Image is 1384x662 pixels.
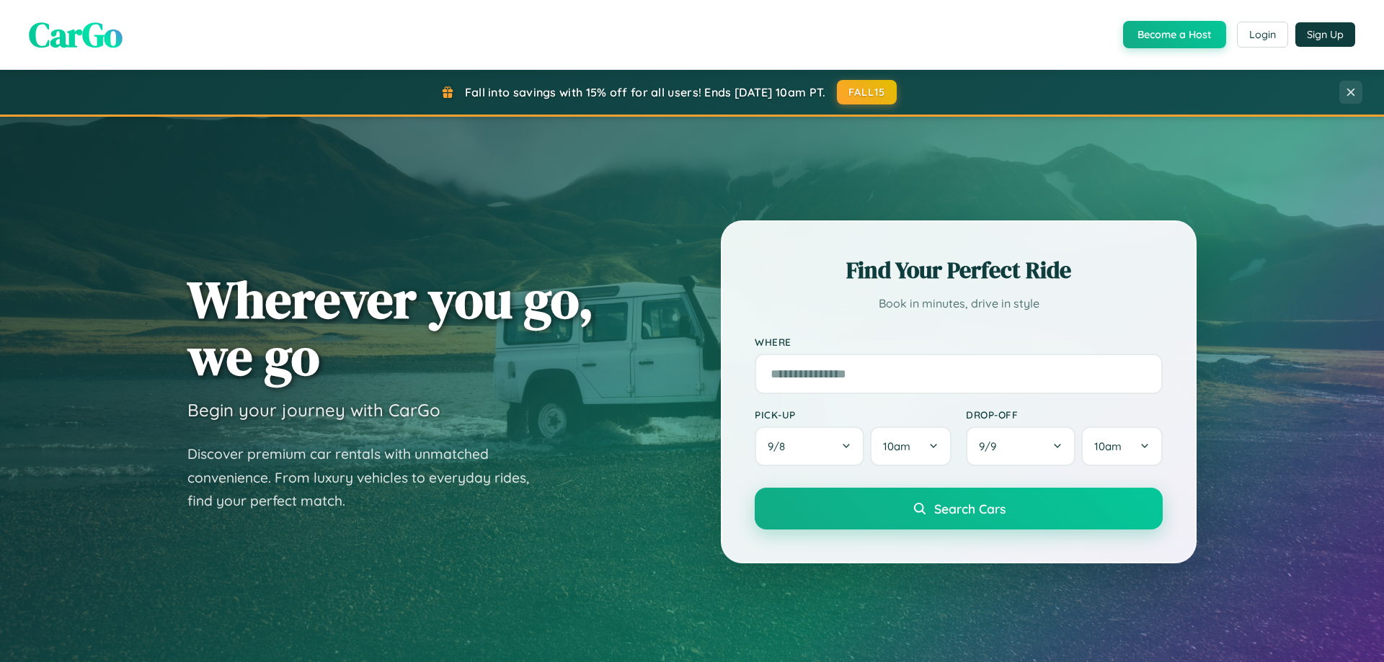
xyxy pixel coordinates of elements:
[187,271,594,385] h1: Wherever you go, we go
[768,439,792,453] span: 9 / 8
[870,426,951,466] button: 10am
[187,442,548,513] p: Discover premium car rentals with unmatched convenience. From luxury vehicles to everyday rides, ...
[1094,439,1122,453] span: 10am
[755,488,1163,529] button: Search Cars
[755,336,1163,348] label: Where
[1123,21,1226,48] button: Become a Host
[1081,426,1163,466] button: 10am
[187,399,440,421] h3: Begin your journey with CarGo
[755,293,1163,314] p: Book in minutes, drive in style
[966,426,1075,466] button: 9/9
[755,254,1163,286] h2: Find Your Perfect Ride
[1295,22,1355,47] button: Sign Up
[465,85,826,99] span: Fall into savings with 15% off for all users! Ends [DATE] 10am PT.
[755,408,951,421] label: Pick-up
[966,408,1163,421] label: Drop-off
[29,11,123,58] span: CarGo
[979,439,1003,453] span: 9 / 9
[883,439,910,453] span: 10am
[837,80,897,104] button: FALL15
[934,501,1006,516] span: Search Cars
[1237,22,1288,48] button: Login
[755,426,864,466] button: 9/8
